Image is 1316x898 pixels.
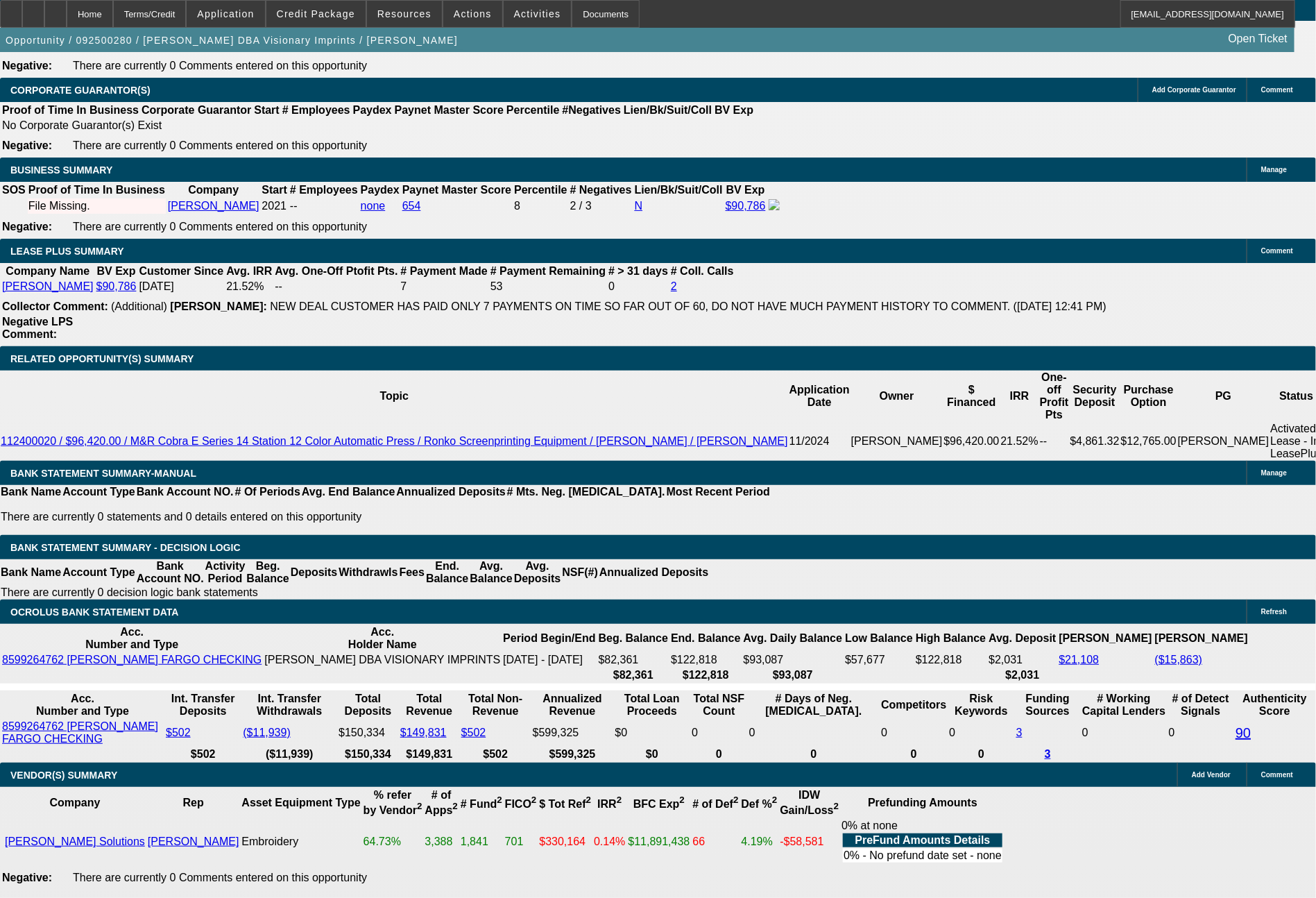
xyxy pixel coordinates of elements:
[1120,371,1177,422] th: Purchase Option
[6,265,89,277] b: Company Name
[139,265,223,277] b: Customer Since
[670,653,741,667] td: $122,818
[733,795,738,806] sup: 2
[197,8,254,19] span: Application
[254,104,279,116] b: Start
[506,104,559,116] b: Percentile
[841,820,1004,864] div: 0% at none
[136,485,234,499] th: Bank Account NO.
[142,104,251,116] b: Corporate Guarantor
[241,797,360,808] b: Asset Equipment Type
[1152,86,1236,94] span: Add Corporate Guarantor
[1261,166,1287,173] span: Manage
[264,653,501,667] td: [PERSON_NAME] DBA VISIONARY IMPRINTS
[1039,422,1070,461] td: --
[868,797,977,808] b: Prefunding Amounts
[443,1,502,27] button: Actions
[261,198,287,214] td: 2021
[789,422,851,461] td: 11/2024
[633,798,685,810] b: BFC Exp
[10,468,196,479] span: BANK STATEMENT SUMMARY-MANUAL
[338,692,398,718] th: Total Deposits
[1261,247,1293,255] span: Comment
[1235,692,1315,718] th: Authenticity Score
[598,668,669,682] th: $82,361
[242,747,336,761] th: ($11,939)
[10,164,112,176] span: BUSINESS SUMMARY
[593,819,626,865] td: 0.14%
[693,798,739,810] b: # of Def
[275,265,398,277] b: Avg. One-Off Ptofit Pts.
[504,1,572,27] button: Activities
[988,668,1057,682] th: $2,031
[10,770,117,781] span: VENDOR(S) SUMMARY
[880,720,947,746] td: 0
[168,200,259,212] a: [PERSON_NAME]
[948,720,1014,746] td: 0
[680,795,685,806] sup: 2
[597,798,622,810] b: IRR
[608,265,668,277] b: # > 31 days
[2,316,73,340] b: Negative LPS Comment:
[1154,625,1249,652] th: [PERSON_NAME]
[1155,654,1203,666] a: ($15,863)
[187,1,264,27] button: Application
[490,265,606,277] b: # Payment Remaining
[532,692,613,718] th: Annualized Revenue
[400,280,488,294] td: 7
[338,559,398,586] th: Withdrawls
[531,795,536,806] sup: 2
[780,789,839,816] b: IDW Gain/Loss
[363,819,423,865] td: 64.73%
[111,300,167,312] span: (Additional)
[262,184,287,196] b: Start
[598,625,669,652] th: Beg. Balance
[988,625,1057,652] th: Avg. Deposit
[851,422,943,461] td: [PERSON_NAME]
[608,280,669,294] td: 0
[1000,422,1039,461] td: 21.52%
[539,798,591,810] b: $ Tot Ref
[561,559,599,586] th: NSF(#)
[282,104,350,116] b: # Employees
[670,668,741,682] th: $122,818
[183,797,204,808] b: Rep
[461,747,531,761] th: $502
[1168,720,1234,746] td: 0
[691,720,746,746] td: 0
[73,60,367,71] span: There are currently 0 Comments entered on this opportunity
[880,747,947,761] th: 0
[1177,371,1270,422] th: PG
[188,184,239,196] b: Company
[2,720,158,745] a: 8599264762 [PERSON_NAME] FARGO CHECKING
[948,747,1014,761] th: 0
[513,559,562,586] th: Avg. Deposits
[1261,608,1287,616] span: Refresh
[880,692,947,718] th: Competitors
[225,280,273,294] td: 21.52%
[454,8,492,19] span: Actions
[353,104,392,116] b: Paydex
[1016,692,1080,718] th: Funding Sources
[166,727,191,738] a: $502
[461,727,486,738] a: $502
[401,265,488,277] b: # Payment Made
[599,559,709,586] th: Annualized Deposits
[691,747,746,761] th: 0
[615,747,690,761] th: $0
[615,720,690,746] td: $0
[1261,469,1287,477] span: Manage
[943,371,1000,422] th: $ Financed
[73,221,367,232] span: There are currently 0 Comments entered on this opportunity
[461,692,531,718] th: Total Non-Revenue
[624,104,712,116] b: Lien/Bk/Suit/Coll
[400,692,459,718] th: Total Revenue
[1,103,139,117] th: Proof of Time In Business
[844,653,914,667] td: $57,677
[10,246,124,257] span: LEASE PLUS SUMMARY
[165,747,241,761] th: $502
[671,265,734,277] b: # Coll. Calls
[62,485,136,499] th: Account Type
[1261,771,1293,779] span: Comment
[497,795,502,806] sup: 2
